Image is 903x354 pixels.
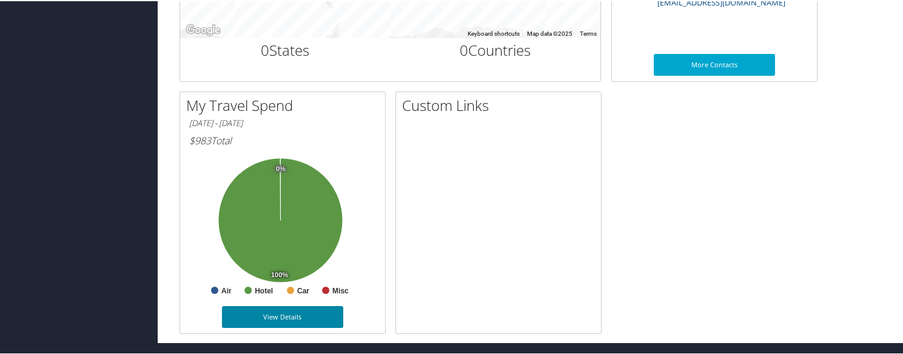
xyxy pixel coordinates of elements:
button: Keyboard shortcuts [468,28,520,37]
text: Hotel [255,286,273,294]
span: 0 [460,39,468,59]
span: $983 [189,133,211,146]
tspan: 0% [276,164,286,172]
a: More Contacts [654,53,775,75]
text: Car [297,286,309,294]
a: View Details [222,305,343,327]
span: Map data ©2025 [527,29,572,36]
text: Air [221,286,232,294]
span: 0 [261,39,269,59]
h6: [DATE] - [DATE] [189,116,376,128]
h6: Total [189,133,376,146]
img: Google [183,21,223,37]
h2: My Travel Spend [186,94,385,115]
tspan: 100% [271,270,288,278]
a: Open this area in Google Maps (opens a new window) [183,21,223,37]
h2: Custom Links [402,94,601,115]
text: Misc [332,286,349,294]
a: Terms (opens in new tab) [580,29,597,36]
h2: Countries [400,39,592,59]
h2: States [189,39,381,59]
